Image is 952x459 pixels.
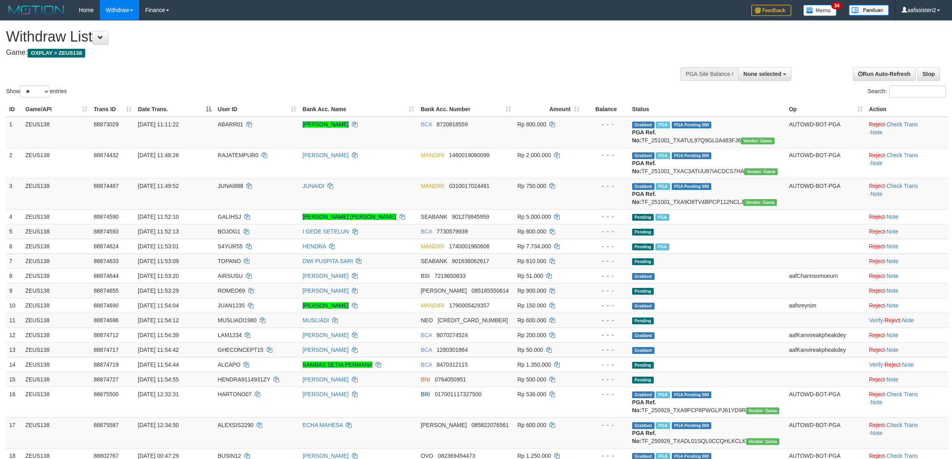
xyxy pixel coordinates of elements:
[853,67,916,81] a: Run Auto-Refresh
[22,117,90,148] td: ZEUS138
[138,228,179,235] span: [DATE] 11:52:13
[517,376,546,383] span: Rp 500.000
[586,390,626,398] div: - - -
[303,332,349,338] a: [PERSON_NAME]
[831,2,842,9] span: 34
[886,243,898,249] a: Note
[886,152,918,158] a: Check Trans
[514,102,583,117] th: Amount: activate to sort column ascending
[786,342,866,357] td: aafKanvireakpheakdey
[632,258,654,265] span: Pending
[6,387,22,417] td: 16
[672,152,712,159] span: PGA Pending
[22,387,90,417] td: ZEUS138
[886,422,918,428] a: Check Trans
[138,121,179,128] span: [DATE] 11:11:22
[437,228,468,235] span: Copy 7730579939 to clipboard
[138,347,179,353] span: [DATE] 11:54:42
[138,152,179,158] span: [DATE] 11:48:26
[866,148,948,178] td: · ·
[743,71,781,77] span: None selected
[421,273,430,279] span: BSI
[869,376,885,383] a: Reject
[886,228,898,235] a: Note
[869,183,885,189] a: Reject
[586,242,626,250] div: - - -
[786,387,866,417] td: AUTOWD-BOT-PGA
[866,224,948,239] td: ·
[632,243,654,250] span: Pending
[435,376,466,383] span: Copy 0764050951 to clipboard
[421,317,433,323] span: NEO
[6,209,22,224] td: 4
[22,102,90,117] th: Game/API: activate to sort column ascending
[138,273,179,279] span: [DATE] 11:53:20
[303,152,349,158] a: [PERSON_NAME]
[583,102,629,117] th: Balance
[586,331,626,339] div: - - -
[866,327,948,342] td: ·
[586,151,626,159] div: - - -
[94,121,119,128] span: 88873029
[886,121,918,128] a: Check Trans
[629,148,786,178] td: TF_251001_TXAC3ATUU87IACDCS7HA
[886,347,898,353] a: Note
[517,302,546,309] span: Rp 150.000
[656,152,670,159] span: Marked by aafsolysreylen
[6,86,67,98] label: Show entries
[786,178,866,209] td: AUTOWD-BOT-PGA
[869,152,885,158] a: Reject
[22,268,90,283] td: ZEUS138
[437,121,468,128] span: Copy 8720818559 to clipboard
[866,268,948,283] td: ·
[869,214,885,220] a: Reject
[886,376,898,383] a: Note
[22,283,90,298] td: ZEUS138
[6,178,22,209] td: 3
[886,332,898,338] a: Note
[138,243,179,249] span: [DATE] 11:53:01
[517,121,546,128] span: Rp 800.000
[884,361,900,368] a: Reject
[786,417,866,448] td: AUTOWD-BOT-PGA
[586,287,626,295] div: - - -
[303,453,349,459] a: [PERSON_NAME]
[6,4,67,16] img: MOTION_logo.png
[6,102,22,117] th: ID
[869,332,885,338] a: Reject
[517,273,543,279] span: Rp 51.000
[6,357,22,372] td: 14
[437,347,468,353] span: Copy 1280301864 to clipboard
[138,258,179,264] span: [DATE] 11:53:09
[421,361,432,368] span: BCA
[94,183,119,189] span: 88874487
[672,391,712,398] span: PGA Pending
[586,120,626,128] div: - - -
[870,160,882,166] a: Note
[421,228,432,235] span: BCA
[421,332,432,338] span: BCA
[866,372,948,387] td: ·
[22,148,90,178] td: ZEUS138
[303,121,349,128] a: [PERSON_NAME]
[449,302,489,309] span: Copy 1790005429357 to clipboard
[303,302,349,309] a: [PERSON_NAME]
[517,391,546,397] span: Rp 536.000
[421,391,430,397] span: BRI
[218,391,252,397] span: HARTONO07
[94,214,119,220] span: 88874590
[421,287,467,294] span: [PERSON_NAME]
[6,49,627,57] h4: Game:
[632,332,655,339] span: Grabbed
[586,182,626,190] div: - - -
[629,117,786,148] td: TF_251001_TXATUL97Q9GL0A483FJ6
[138,361,179,368] span: [DATE] 11:54:44
[517,183,546,189] span: Rp 750.000
[632,317,654,324] span: Pending
[135,102,215,117] th: Date Trans.: activate to sort column descending
[22,239,90,253] td: ZEUS138
[218,347,263,353] span: GHECONCEPT15
[22,178,90,209] td: ZEUS138
[866,239,948,253] td: ·
[803,5,837,16] img: Button%20Memo.svg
